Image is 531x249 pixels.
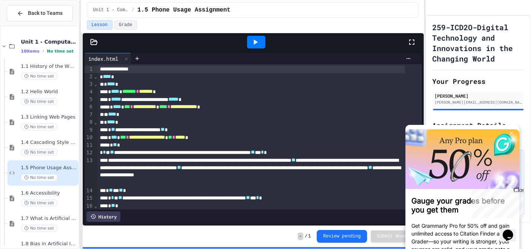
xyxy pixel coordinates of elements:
[21,38,77,45] span: Unit 1 - Computational Thinking and Making Connections
[7,5,73,21] button: Back to Teams
[10,97,112,136] p: Get Grammarly Pro for 50% off and gain unlimited access to Citation Finder and AI Grader—so your ...
[21,98,57,105] span: No time set
[317,230,367,243] button: Review pending
[21,114,77,120] span: 1.3 Linking Web Pages
[21,73,57,80] span: No time set
[432,120,524,130] h2: Assignment Details
[85,111,94,119] div: 7
[114,20,137,30] button: Grade
[94,119,97,125] span: Fold line
[94,73,97,79] span: Fold line
[21,63,77,70] span: 1.1 History of the WWW
[469,187,524,218] iframe: chat widget
[21,139,77,146] span: 1.4 Cascading Style Sheets
[85,55,122,63] div: index.html
[434,92,522,99] div: [PERSON_NAME]
[85,103,94,111] div: 6
[47,49,74,54] span: No time set
[21,89,77,95] span: 1.2 Hello World
[87,20,113,30] button: Lesson
[132,7,135,13] span: /
[21,215,77,222] span: 1.7 What is Artificial Intelligence (AI)
[85,187,94,195] div: 14
[21,123,57,130] span: No time set
[85,119,94,126] div: 8
[21,241,77,247] span: 1.8 Bias in Artificial Intelligence
[55,144,73,150] a: Dismiss
[85,96,94,103] div: 5
[28,9,63,17] span: Back to Teams
[85,134,94,141] div: 10
[305,233,307,239] span: /
[377,233,412,239] span: Submit Answer
[93,7,129,13] span: Unit 1 - Computational Thinking and Making Connections
[432,76,524,86] h2: Your Progress
[21,149,57,156] span: No time set
[21,165,77,171] span: 1.5 Phone Usage Assignment
[94,81,97,87] span: Fold line
[21,190,77,196] span: 1.6 Accessibility
[85,195,94,202] div: 15
[10,72,112,89] h3: Gauge your grades before you get them
[21,49,39,54] span: 10 items
[3,3,51,47] div: Chat with us now!Close
[500,219,524,242] iframe: chat widget
[85,81,94,88] div: 3
[85,53,131,64] div: index.html
[21,199,57,207] span: No time set
[138,6,231,15] span: 1.5 Phone Usage Assignment
[42,48,44,54] span: •
[108,7,111,10] img: close_x_white.png
[4,4,118,64] img: b691f0dbac2949fda2ab1b53a00960fb-306x160.png
[434,100,522,105] div: [PERSON_NAME][EMAIL_ADDRESS][DOMAIN_NAME]
[85,88,94,96] div: 4
[371,230,418,242] button: Submit Answer
[308,233,311,239] span: 1
[85,126,94,134] div: 9
[94,203,97,209] span: Fold line
[85,157,94,187] div: 13
[85,202,94,210] div: 16
[85,142,94,149] div: 11
[85,66,94,73] div: 1
[21,174,57,181] span: No time set
[85,73,94,81] div: 2
[432,22,524,64] h1: 259-ICD2O-Digital Technology and Innovations in the Changing World
[86,211,120,222] div: History
[21,225,57,232] span: No time set
[85,149,94,157] div: 12
[13,144,46,150] a: Upgrade now
[298,233,303,240] span: -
